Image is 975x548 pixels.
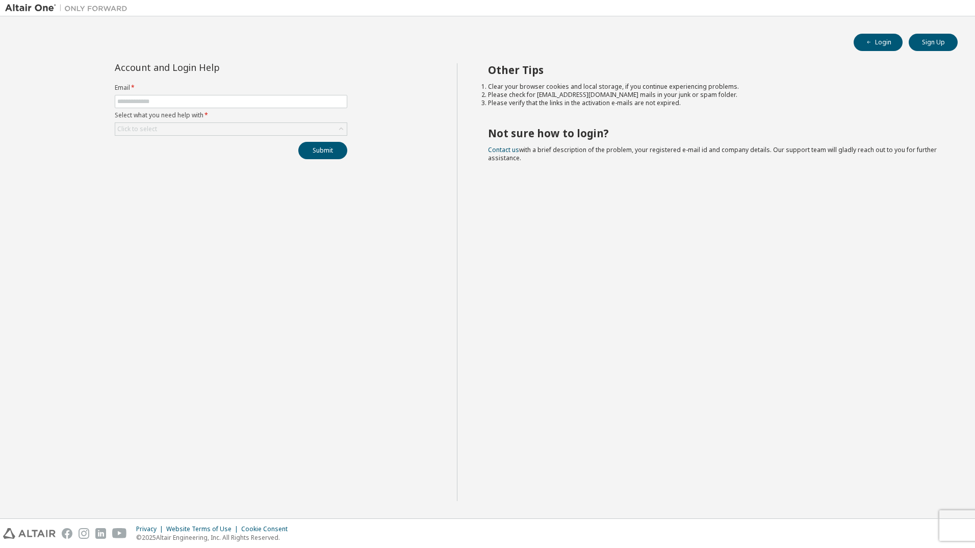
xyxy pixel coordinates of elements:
div: Account and Login Help [115,63,301,71]
button: Sign Up [909,34,958,51]
div: Cookie Consent [241,525,294,533]
img: facebook.svg [62,528,72,539]
div: Privacy [136,525,166,533]
label: Email [115,84,347,92]
a: Contact us [488,145,519,154]
img: youtube.svg [112,528,127,539]
img: instagram.svg [79,528,89,539]
li: Please check for [EMAIL_ADDRESS][DOMAIN_NAME] mails in your junk or spam folder. [488,91,940,99]
button: Submit [298,142,347,159]
li: Please verify that the links in the activation e-mails are not expired. [488,99,940,107]
div: Click to select [115,123,347,135]
img: linkedin.svg [95,528,106,539]
div: Website Terms of Use [166,525,241,533]
label: Select what you need help with [115,111,347,119]
h2: Not sure how to login? [488,127,940,140]
h2: Other Tips [488,63,940,77]
span: with a brief description of the problem, your registered e-mail id and company details. Our suppo... [488,145,937,162]
div: Click to select [117,125,157,133]
button: Login [854,34,903,51]
p: © 2025 Altair Engineering, Inc. All Rights Reserved. [136,533,294,542]
img: Altair One [5,3,133,13]
img: altair_logo.svg [3,528,56,539]
li: Clear your browser cookies and local storage, if you continue experiencing problems. [488,83,940,91]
